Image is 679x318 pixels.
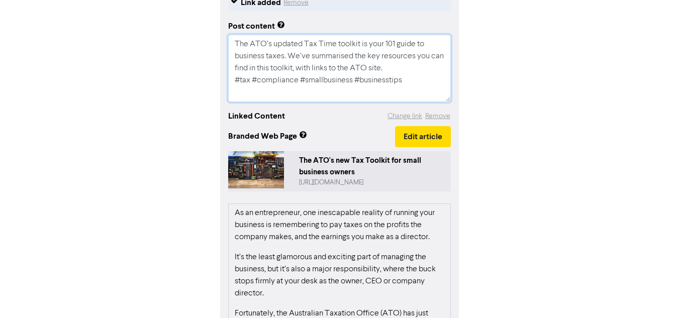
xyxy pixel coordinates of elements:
div: Post content [228,20,285,32]
img: 5liLTCIpEeYwaVRCtWYThn-a-bunch-of-tools-hanging-up-on-a-wall-lDwKKjlHL2Y.jpg [228,151,284,188]
button: Edit article [395,126,451,147]
a: The ATO's new Tax Toolkit for small business owners[URL][DOMAIN_NAME] [228,151,451,191]
p: As an entrepreneur, one inescapable reality of running your business is remembering to pay taxes ... [235,207,444,243]
textarea: The ATO’s updated Tax Time toolkit is your 101 guide to business taxes. We’ve summarised the key ... [228,35,451,102]
div: Linked Content [228,110,285,122]
span: Branded Web Page [228,130,395,142]
button: Remove [425,111,451,122]
div: https://public2.bomamarketing.com/cp/5liLTCIpEeYwaVRCtWYThn?sa=AYJofMF9 [299,178,447,187]
iframe: Chat Widget [629,270,679,318]
div: The ATO's new Tax Toolkit for small business owners [299,155,447,178]
button: Change link [387,111,423,122]
p: It’s the least glamorous and exciting part of managing the business, but it’s also a major respon... [235,251,444,299]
